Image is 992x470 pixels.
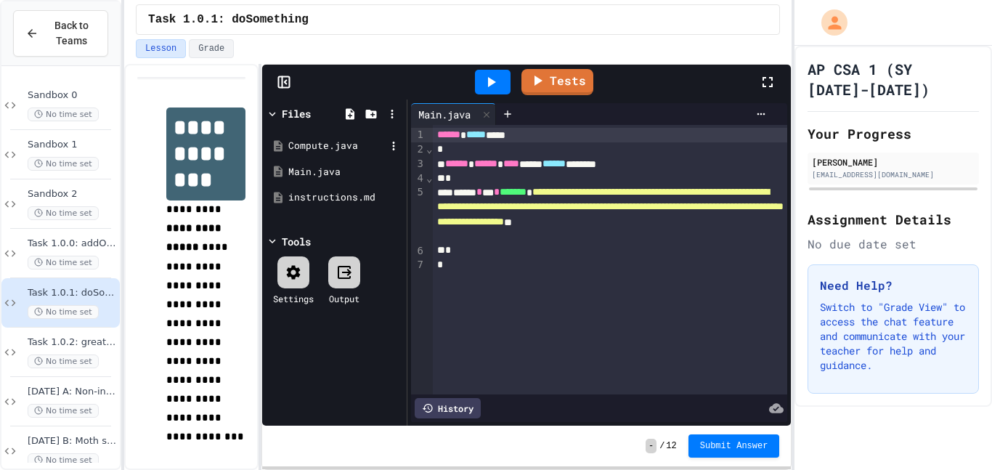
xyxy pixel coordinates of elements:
[28,206,99,220] span: No time set
[28,188,117,200] span: Sandbox 2
[13,10,108,57] button: Back to Teams
[411,103,496,125] div: Main.java
[806,6,851,39] div: My Account
[820,277,967,294] h3: Need Help?
[28,404,99,418] span: No time set
[411,107,478,122] div: Main.java
[700,440,768,452] span: Submit Answer
[28,336,117,349] span: Task 1.0.2: greatCircleDistance
[273,292,314,305] div: Settings
[812,155,975,169] div: [PERSON_NAME]
[136,39,186,58] button: Lesson
[808,235,979,253] div: No due date set
[28,157,99,171] span: No time set
[288,165,402,179] div: Main.java
[812,169,975,180] div: [EMAIL_ADDRESS][DOMAIN_NAME]
[808,59,979,100] h1: AP CSA 1 (SY [DATE]-[DATE])
[426,172,433,184] span: Fold line
[411,244,426,259] div: 6
[808,123,979,144] h2: Your Progress
[646,439,656,453] span: -
[411,171,426,186] div: 4
[415,398,481,418] div: History
[288,139,386,153] div: Compute.java
[411,142,426,157] div: 2
[426,143,433,155] span: Fold line
[28,435,117,447] span: [DATE] B: Moth sandbox
[28,305,99,319] span: No time set
[189,39,234,58] button: Grade
[282,234,311,249] div: Tools
[28,238,117,250] span: Task 1.0.0: addOne
[411,128,426,142] div: 1
[666,440,676,452] span: 12
[47,18,96,49] span: Back to Teams
[28,139,117,151] span: Sandbox 1
[28,386,117,398] span: [DATE] A: Non-instantiated classes
[28,287,117,299] span: Task 1.0.1: doSomething
[329,292,359,305] div: Output
[411,258,426,272] div: 7
[820,300,967,373] p: Switch to "Grade View" to access the chat feature and communicate with your teacher for help and ...
[411,185,426,243] div: 5
[28,89,117,102] span: Sandbox 0
[411,157,426,171] div: 3
[521,69,593,95] a: Tests
[288,190,402,205] div: instructions.md
[808,209,979,230] h2: Assignment Details
[688,434,780,458] button: Submit Answer
[28,108,99,121] span: No time set
[28,354,99,368] span: No time set
[659,440,664,452] span: /
[28,256,99,270] span: No time set
[282,106,311,121] div: Files
[148,11,309,28] span: Task 1.0.1: doSomething
[28,453,99,467] span: No time set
